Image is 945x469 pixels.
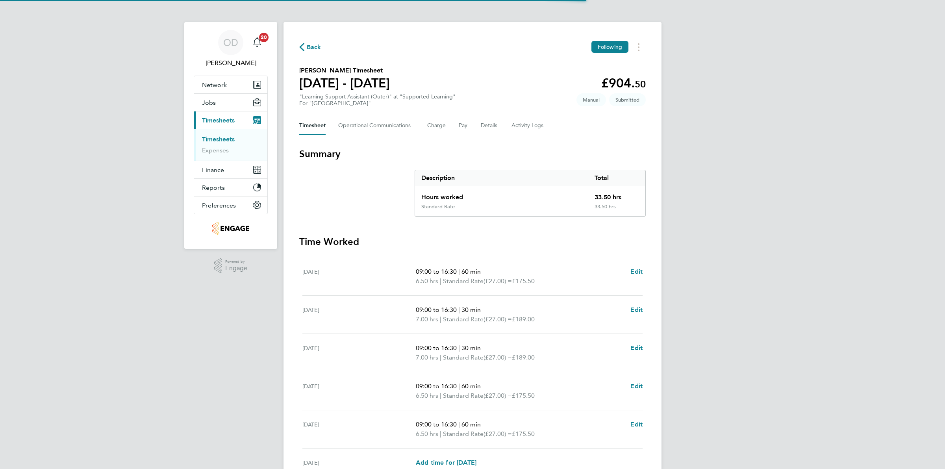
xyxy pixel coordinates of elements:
span: | [440,392,441,399]
span: | [440,277,441,285]
span: Network [202,81,227,89]
span: Back [307,43,321,52]
a: Edit [630,382,643,391]
button: Timesheets Menu [632,41,646,53]
span: (£27.00) = [484,277,512,285]
span: Finance [202,166,224,174]
h3: Time Worked [299,235,646,248]
span: 50 [635,78,646,90]
span: 60 min [461,382,481,390]
span: Timesheets [202,117,235,124]
a: Edit [630,420,643,429]
a: Go to home page [194,222,268,235]
button: Pay [459,116,468,135]
app-decimal: £904. [601,76,646,91]
span: 60 min [461,268,481,275]
a: Powered byEngage [214,258,248,273]
a: Expenses [202,146,229,154]
div: Description [415,170,588,186]
button: Timesheet [299,116,326,135]
span: 09:00 to 16:30 [416,306,457,313]
div: "Learning Support Assistant (Outer)" at "Supported Learning" [299,93,456,107]
span: Standard Rate [443,353,484,362]
span: 6.50 hrs [416,392,438,399]
div: Timesheets [194,129,267,161]
span: This timesheet was manually created. [576,93,606,106]
span: Standard Rate [443,391,484,400]
span: 6.50 hrs [416,277,438,285]
span: | [440,315,441,323]
span: | [458,268,460,275]
a: Edit [630,305,643,315]
div: Hours worked [415,186,588,204]
div: [DATE] [302,382,416,400]
button: Details [481,116,499,135]
div: [DATE] [302,343,416,362]
h1: [DATE] - [DATE] [299,75,390,91]
div: Standard Rate [421,204,455,210]
span: Following [598,43,622,50]
span: OD [223,37,238,48]
span: 09:00 to 16:30 [416,344,457,352]
span: 09:00 to 16:30 [416,268,457,275]
div: [DATE] [302,458,416,467]
span: | [440,430,441,437]
a: Edit [630,343,643,353]
button: Operational Communications [338,116,415,135]
span: | [458,382,460,390]
div: [DATE] [302,267,416,286]
span: Edit [630,382,643,390]
span: (£27.00) = [484,315,512,323]
span: Preferences [202,202,236,209]
div: Total [588,170,645,186]
div: [DATE] [302,305,416,324]
button: Activity Logs [511,116,545,135]
div: 33.50 hrs [588,186,645,204]
button: Finance [194,161,267,178]
span: | [458,421,460,428]
span: 20 [259,33,269,42]
a: Edit [630,267,643,276]
span: 6.50 hrs [416,430,438,437]
span: (£27.00) = [484,430,512,437]
span: Edit [630,306,643,313]
span: Standard Rate [443,429,484,439]
button: Preferences [194,196,267,214]
span: This timesheet is Submitted. [609,93,646,106]
img: jambo-logo-retina.png [212,222,249,235]
span: Edit [630,421,643,428]
span: 7.00 hrs [416,315,438,323]
span: Edit [630,344,643,352]
span: 30 min [461,344,481,352]
span: Reports [202,184,225,191]
div: For "[GEOGRAPHIC_DATA]" [299,100,456,107]
span: £189.00 [512,315,535,323]
span: 09:00 to 16:30 [416,421,457,428]
nav: Main navigation [184,22,277,249]
span: Standard Rate [443,315,484,324]
span: Add time for [DATE] [416,459,476,466]
h3: Summary [299,148,646,160]
span: £175.50 [512,277,535,285]
span: | [440,354,441,361]
span: Ollie Dart [194,58,268,68]
span: Edit [630,268,643,275]
span: | [458,344,460,352]
span: 09:00 to 16:30 [416,382,457,390]
a: 20 [249,30,265,55]
h2: [PERSON_NAME] Timesheet [299,66,390,75]
span: 60 min [461,421,481,428]
span: (£27.00) = [484,392,512,399]
button: Network [194,76,267,93]
span: £175.50 [512,392,535,399]
a: Timesheets [202,135,235,143]
div: [DATE] [302,420,416,439]
span: £175.50 [512,430,535,437]
span: £189.00 [512,354,535,361]
span: (£27.00) = [484,354,512,361]
button: Reports [194,179,267,196]
button: Following [591,41,628,53]
div: Summary [415,170,646,217]
div: 33.50 hrs [588,204,645,216]
span: Jobs [202,99,216,106]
